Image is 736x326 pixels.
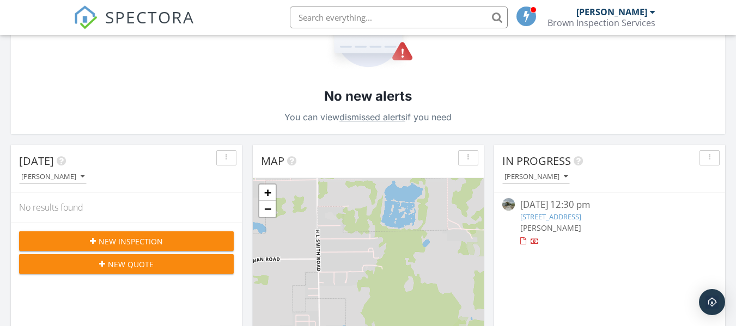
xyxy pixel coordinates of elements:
[576,7,647,17] div: [PERSON_NAME]
[290,7,508,28] input: Search everything...
[105,5,194,28] span: SPECTORA
[502,153,571,168] span: In Progress
[339,112,405,122] a: dismissed alerts
[21,173,84,181] div: [PERSON_NAME]
[323,2,413,70] img: Empty State
[284,109,452,125] p: You can view if you need
[520,223,581,233] span: [PERSON_NAME]
[699,289,725,315] div: Open Intercom Messenger
[548,17,655,28] div: Brown Inspection Services
[74,5,98,29] img: The Best Home Inspection Software - Spectora
[261,153,284,168] span: Map
[502,198,515,211] img: streetview
[19,254,234,274] button: New Quote
[19,231,234,251] button: New Inspection
[504,173,568,181] div: [PERSON_NAME]
[99,236,163,247] span: New Inspection
[19,153,54,168] span: [DATE]
[74,15,194,38] a: SPECTORA
[259,184,276,201] a: Zoom in
[502,170,570,184] button: [PERSON_NAME]
[520,198,699,212] div: [DATE] 12:30 pm
[259,201,276,217] a: Zoom out
[520,212,581,222] a: [STREET_ADDRESS]
[502,198,717,247] a: [DATE] 12:30 pm [STREET_ADDRESS] [PERSON_NAME]
[11,193,242,222] div: No results found
[108,259,154,270] span: New Quote
[324,87,412,106] h2: No new alerts
[19,170,87,184] button: [PERSON_NAME]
